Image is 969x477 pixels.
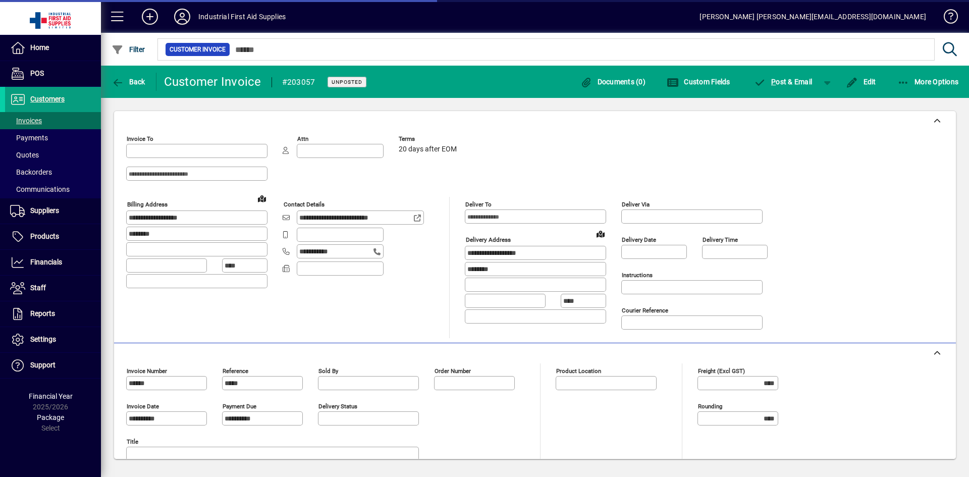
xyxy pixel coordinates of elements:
[254,190,270,206] a: View on map
[112,45,145,54] span: Filter
[622,272,653,279] mat-label: Instructions
[5,112,101,129] a: Invoices
[399,136,459,142] span: Terms
[465,201,492,208] mat-label: Deliver To
[30,232,59,240] span: Products
[127,135,153,142] mat-label: Invoice To
[698,403,722,410] mat-label: Rounding
[297,135,308,142] mat-label: Attn
[5,353,101,378] a: Support
[29,392,73,400] span: Financial Year
[223,367,248,375] mat-label: Reference
[664,73,733,91] button: Custom Fields
[703,236,738,243] mat-label: Delivery time
[10,168,52,176] span: Backorders
[399,145,457,153] span: 20 days after EOM
[846,78,876,86] span: Edit
[282,74,315,90] div: #203057
[101,73,156,91] app-page-header-button: Back
[5,35,101,61] a: Home
[5,181,101,198] a: Communications
[5,198,101,224] a: Suppliers
[5,224,101,249] a: Products
[30,284,46,292] span: Staff
[622,201,650,208] mat-label: Deliver via
[127,367,167,375] mat-label: Invoice number
[30,69,44,77] span: POS
[5,276,101,301] a: Staff
[166,8,198,26] button: Profile
[5,129,101,146] a: Payments
[5,250,101,275] a: Financials
[667,78,730,86] span: Custom Fields
[5,61,101,86] a: POS
[223,403,256,410] mat-label: Payment due
[593,226,609,242] a: View on map
[127,403,159,410] mat-label: Invoice date
[556,367,601,375] mat-label: Product location
[10,151,39,159] span: Quotes
[134,8,166,26] button: Add
[164,74,261,90] div: Customer Invoice
[936,2,956,35] a: Knowledge Base
[30,309,55,317] span: Reports
[30,258,62,266] span: Financials
[198,9,286,25] div: Industrial First Aid Supplies
[109,73,148,91] button: Back
[622,236,656,243] mat-label: Delivery date
[10,117,42,125] span: Invoices
[30,43,49,51] span: Home
[127,438,138,445] mat-label: Title
[699,9,926,25] div: [PERSON_NAME] [PERSON_NAME][EMAIL_ADDRESS][DOMAIN_NAME]
[580,78,645,86] span: Documents (0)
[109,40,148,59] button: Filter
[30,206,59,215] span: Suppliers
[30,95,65,103] span: Customers
[577,73,648,91] button: Documents (0)
[5,301,101,327] a: Reports
[318,367,338,375] mat-label: Sold by
[5,146,101,164] a: Quotes
[112,78,145,86] span: Back
[170,44,226,55] span: Customer Invoice
[771,78,776,86] span: P
[749,73,818,91] button: Post & Email
[30,335,56,343] span: Settings
[897,78,959,86] span: More Options
[37,413,64,421] span: Package
[332,79,362,85] span: Unposted
[5,327,101,352] a: Settings
[10,185,70,193] span: Communications
[30,361,56,369] span: Support
[318,403,357,410] mat-label: Delivery status
[895,73,961,91] button: More Options
[10,134,48,142] span: Payments
[754,78,813,86] span: ost & Email
[843,73,879,91] button: Edit
[5,164,101,181] a: Backorders
[435,367,471,375] mat-label: Order number
[622,307,668,314] mat-label: Courier Reference
[698,367,745,375] mat-label: Freight (excl GST)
